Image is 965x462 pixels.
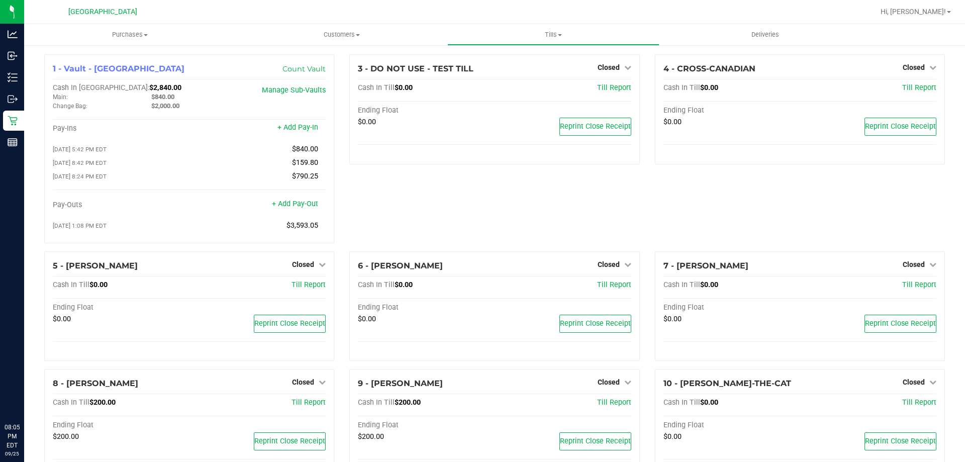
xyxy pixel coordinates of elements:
span: 10 - [PERSON_NAME]-THE-CAT [663,379,791,388]
span: 4 - CROSS-CANADIAN [663,64,755,73]
span: Closed [903,378,925,386]
span: $200.00 [89,398,116,407]
span: $0.00 [700,83,718,92]
span: Reprint Close Receipt [560,437,631,445]
span: Till Report [292,398,326,407]
a: + Add Pay-Out [272,200,318,208]
span: 9 - [PERSON_NAME] [358,379,443,388]
span: Reprint Close Receipt [254,437,325,445]
a: Deliveries [659,24,871,45]
inline-svg: Outbound [8,94,18,104]
p: 08:05 PM EDT [5,423,20,450]
button: Reprint Close Receipt [864,315,936,333]
a: Till Report [597,398,631,407]
span: Cash In Till [663,83,700,92]
span: Closed [598,378,620,386]
span: Cash In Till [53,281,89,289]
span: $0.00 [395,281,413,289]
span: Till Report [902,281,936,289]
div: Ending Float [663,421,800,430]
span: $0.00 [663,118,682,126]
div: Ending Float [53,303,189,312]
span: Cash In Till [358,83,395,92]
span: Change Bag: [53,103,87,110]
span: $840.00 [151,93,174,101]
span: Cash In Till [663,398,700,407]
button: Reprint Close Receipt [254,315,326,333]
span: $0.00 [700,398,718,407]
span: Main: [53,94,68,101]
span: $2,000.00 [151,102,179,110]
div: Ending Float [53,421,189,430]
p: 09/25 [5,450,20,457]
a: Count Vault [282,64,326,73]
span: $0.00 [53,315,71,323]
div: Ending Float [663,303,800,312]
a: Till Report [902,398,936,407]
a: Customers [236,24,447,45]
inline-svg: Reports [8,137,18,147]
a: Purchases [24,24,236,45]
button: Reprint Close Receipt [254,432,326,450]
button: Reprint Close Receipt [559,432,631,450]
span: $3,593.05 [286,221,318,230]
iframe: Resource center [10,382,40,412]
span: Closed [903,260,925,268]
a: Till Report [597,281,631,289]
span: Deliveries [738,30,793,39]
span: Reprint Close Receipt [560,319,631,328]
span: Cash In Till [663,281,700,289]
span: Closed [292,378,314,386]
span: 7 - [PERSON_NAME] [663,261,748,270]
span: Cash In Till [358,398,395,407]
span: Closed [598,63,620,71]
div: Pay-Outs [53,201,189,210]
div: Ending Float [358,303,495,312]
span: $200.00 [358,432,384,441]
span: Hi, [PERSON_NAME]! [881,8,946,16]
span: $0.00 [358,315,376,323]
span: Reprint Close Receipt [560,122,631,131]
span: 5 - [PERSON_NAME] [53,261,138,270]
button: Reprint Close Receipt [559,315,631,333]
div: Ending Float [663,106,800,115]
span: Cash In Till [358,281,395,289]
span: Purchases [24,30,236,39]
span: Reprint Close Receipt [254,319,325,328]
span: Till Report [597,83,631,92]
span: $0.00 [663,432,682,441]
span: [DATE] 1:08 PM EDT [53,222,107,229]
div: Ending Float [358,421,495,430]
span: $159.80 [292,158,318,167]
inline-svg: Inventory [8,72,18,82]
span: $0.00 [89,281,108,289]
a: Tills [447,24,659,45]
a: Till Report [902,83,936,92]
span: $0.00 [395,83,413,92]
div: Ending Float [358,106,495,115]
span: $200.00 [395,398,421,407]
span: [DATE] 5:42 PM EDT [53,146,107,153]
span: [DATE] 8:24 PM EDT [53,173,107,180]
span: 6 - [PERSON_NAME] [358,261,443,270]
span: [DATE] 8:42 PM EDT [53,159,107,166]
a: Till Report [292,281,326,289]
span: Tills [448,30,658,39]
inline-svg: Inbound [8,51,18,61]
span: Closed [598,260,620,268]
span: $200.00 [53,432,79,441]
span: Cash In Till [53,398,89,407]
span: $0.00 [700,281,718,289]
button: Reprint Close Receipt [864,118,936,136]
button: Reprint Close Receipt [864,432,936,450]
button: Reprint Close Receipt [559,118,631,136]
span: Closed [903,63,925,71]
span: 1 - Vault - [GEOGRAPHIC_DATA] [53,64,184,73]
span: $840.00 [292,145,318,153]
a: + Add Pay-In [277,123,318,132]
span: 3 - DO NOT USE - TEST TILL [358,64,473,73]
span: Reprint Close Receipt [865,437,936,445]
